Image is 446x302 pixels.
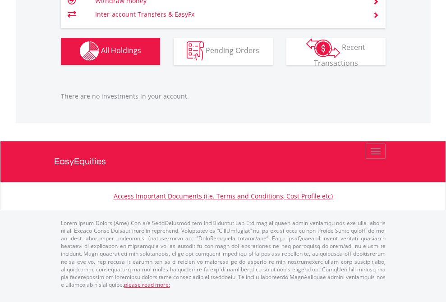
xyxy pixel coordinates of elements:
a: Access Important Documents (i.e. Terms and Conditions, Cost Profile etc) [114,192,333,200]
a: please read more: [124,281,170,288]
span: Recent Transactions [314,42,366,68]
img: holdings-wht.png [80,41,99,61]
img: transactions-zar-wht.png [306,38,340,58]
button: All Holdings [61,38,160,65]
td: Inter-account Transfers & EasyFx [95,8,362,21]
span: Pending Orders [206,45,259,55]
a: EasyEquities [54,141,392,182]
button: Pending Orders [174,38,273,65]
span: All Holdings [101,45,141,55]
p: Lorem Ipsum Dolors (Ame) Con a/e SeddOeiusmod tem InciDiduntut Lab Etd mag aliquaen admin veniamq... [61,219,386,288]
img: pending_instructions-wht.png [187,41,204,61]
button: Recent Transactions [286,38,386,65]
p: There are no investments in your account. [61,92,386,101]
